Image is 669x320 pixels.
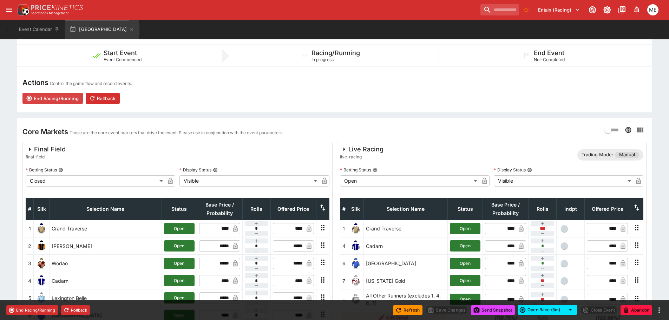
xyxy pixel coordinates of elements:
[50,289,162,307] td: Lexington Belle
[529,198,557,220] th: Rolls
[15,3,29,17] img: PriceKinetics Logo
[164,258,195,269] button: Open
[50,237,162,255] td: [PERSON_NAME]
[26,145,66,154] div: Final Field
[621,306,652,313] span: Mark an event as closed and abandoned.
[50,272,162,289] td: Cadarn
[520,4,532,15] button: No Bookmarks
[450,240,480,252] button: Open
[373,168,378,172] button: Betting Status
[448,198,483,220] th: Status
[363,220,448,237] td: Grand Traverse
[534,49,564,57] h5: End Event
[26,237,34,255] td: 2
[26,289,34,307] td: 5
[22,127,68,136] h4: Core Markets
[340,237,348,255] td: 4
[36,240,47,252] img: runner 2
[647,4,658,15] div: Matt Easter
[527,168,532,172] button: Display Status
[450,223,480,234] button: Open
[86,93,120,104] button: Rollback
[340,289,348,309] td: -
[645,2,661,18] button: Matt Easter
[179,175,319,187] div: Visible
[104,57,142,62] span: Event Commenced
[450,258,480,269] button: Open
[70,129,283,136] p: These are the core event markets that drive the event. Please use in conjunction with the event p...
[350,275,361,286] img: runner 7
[363,255,448,272] td: [GEOGRAPHIC_DATA]
[471,305,515,315] button: Send Snapshot
[26,167,57,173] p: Betting Status
[179,167,211,173] p: Display Status
[36,258,47,269] img: runner 3
[534,4,584,15] button: Select Tenant
[6,305,58,315] button: End Racing/Running
[518,305,577,315] div: split button
[34,198,50,220] th: Silk
[350,240,361,252] img: runner 4
[311,57,334,62] span: In progress
[164,275,195,286] button: Open
[197,198,242,220] th: Base Price / Probability
[363,289,448,309] td: All Other Runners (excludes 1, 4, 6, 7)
[242,198,270,220] th: Rolls
[534,57,565,62] span: Not-Completed
[340,154,383,161] span: live-racing
[616,4,628,16] button: Documentation
[340,255,348,272] td: 6
[585,198,630,220] th: Offered Price
[36,292,47,303] img: runner 5
[50,198,162,220] th: Selection Name
[22,93,83,104] button: End Racing/Running
[50,80,132,87] p: Control the game flow and record events.
[480,4,519,15] input: search
[31,5,83,10] img: PriceKinetics
[350,223,361,234] img: runner 1
[483,198,529,220] th: Base Price / Probability
[363,272,448,289] td: [US_STATE] Gold
[601,4,614,16] button: Toggle light/dark mode
[350,258,361,269] img: runner 6
[393,305,422,315] button: Refresh
[363,237,448,255] td: Cadarn
[164,292,195,303] button: Open
[31,12,69,15] img: Sportsbook Management
[340,175,480,187] div: Open
[350,294,361,305] img: blank-silk.png
[164,240,195,252] button: Open
[26,198,34,220] th: #
[3,4,15,16] button: open drawer
[50,255,162,272] td: Wodao
[348,198,363,220] th: Silk
[26,220,34,237] td: 1
[557,198,585,220] th: Independent
[61,305,90,315] button: Rollback
[36,223,47,234] img: runner 1
[363,198,448,220] th: Selection Name
[494,167,526,173] p: Display Status
[450,275,480,286] button: Open
[582,151,613,158] p: Trading Mode:
[563,305,577,315] button: select merge strategy
[164,223,195,234] button: Open
[340,220,348,237] td: 1
[26,175,165,187] div: Closed
[162,198,197,220] th: Status
[104,49,137,57] h5: Start Event
[340,272,348,289] td: 7
[450,294,480,305] button: Open
[26,255,34,272] td: 3
[213,168,218,172] button: Display Status
[340,167,371,173] p: Betting Status
[518,305,563,315] button: Open Race (5m)
[65,20,139,39] button: [GEOGRAPHIC_DATA]
[58,168,63,172] button: Betting Status
[50,220,162,237] td: Grand Traverse
[494,175,634,187] div: Visible
[615,151,639,158] span: Manual
[621,305,652,315] button: Abandon
[655,306,663,314] button: more
[36,275,47,286] img: runner 4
